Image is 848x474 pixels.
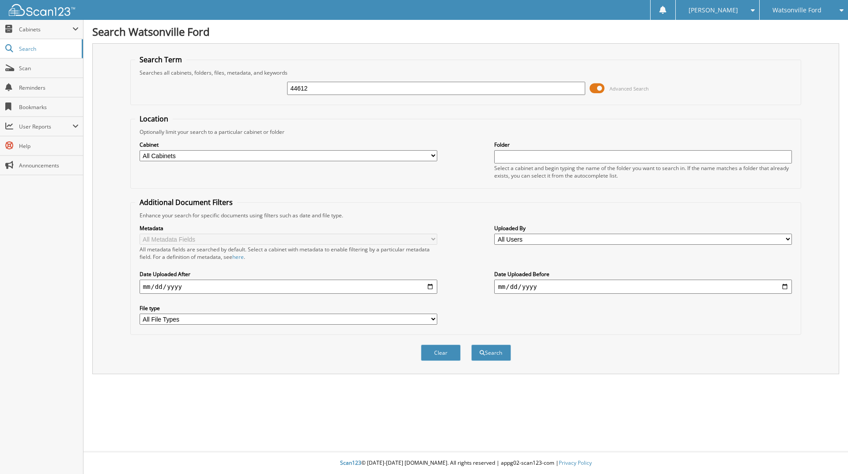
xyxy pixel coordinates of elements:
input: start [140,280,437,294]
span: Search [19,45,77,53]
input: end [494,280,792,294]
span: User Reports [19,123,72,130]
span: Help [19,142,79,150]
span: Advanced Search [609,85,649,92]
span: Scan123 [340,459,361,466]
label: Date Uploaded Before [494,270,792,278]
legend: Additional Document Filters [135,197,237,207]
label: Cabinet [140,141,437,148]
img: scan123-logo-white.svg [9,4,75,16]
label: Uploaded By [494,224,792,232]
div: Searches all cabinets, folders, files, metadata, and keywords [135,69,797,76]
h1: Search Watsonville Ford [92,24,839,39]
span: Reminders [19,84,79,91]
span: Bookmarks [19,103,79,111]
span: Watsonville Ford [772,8,821,13]
div: Optionally limit your search to a particular cabinet or folder [135,128,797,136]
div: © [DATE]-[DATE] [DOMAIN_NAME]. All rights reserved | appg02-scan123-com | [83,452,848,474]
div: All metadata fields are searched by default. Select a cabinet with metadata to enable filtering b... [140,246,437,261]
span: Scan [19,64,79,72]
label: File type [140,304,437,312]
span: Cabinets [19,26,72,33]
div: Enhance your search for specific documents using filters such as date and file type. [135,212,797,219]
span: Announcements [19,162,79,169]
button: Search [471,345,511,361]
label: Folder [494,141,792,148]
a: here [232,253,244,261]
iframe: Chat Widget [804,432,848,474]
label: Date Uploaded After [140,270,437,278]
legend: Search Term [135,55,186,64]
div: Select a cabinet and begin typing the name of the folder you want to search in. If the name match... [494,164,792,179]
legend: Location [135,114,173,124]
span: [PERSON_NAME] [689,8,738,13]
button: Clear [421,345,461,361]
label: Metadata [140,224,437,232]
a: Privacy Policy [559,459,592,466]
